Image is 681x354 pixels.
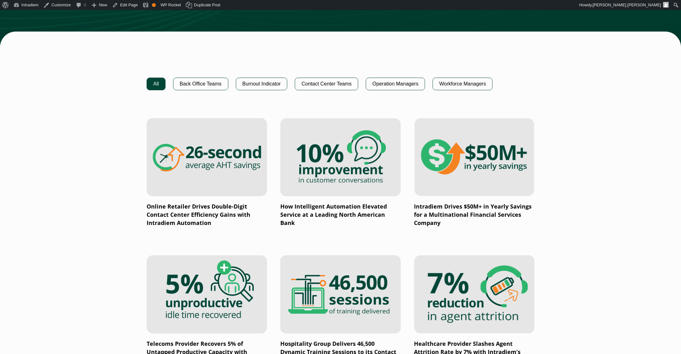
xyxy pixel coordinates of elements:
p: Intradiem Drives $50M+ in Yearly Savings for a Multinational Financial Services Company [414,203,534,227]
div: OK [152,3,156,7]
a: How Intelligent Automation Elevated Service at a Leading North American Bank [280,118,401,227]
p: Online Retailer Drives Double-Digit Contact Center Efficiency Gains with Intradiem Automation [147,203,267,227]
button: Back Office Teams [173,78,228,90]
button: Operation Managers [366,78,425,90]
button: Workforce Managers [433,78,492,90]
a: Intradiem Drives $50M+ in Yearly Savings for a Multinational Financial Services Company [414,118,534,227]
button: Burnout Indicator [236,78,288,90]
button: Contact Center Teams [295,78,358,90]
a: Online Retailer Drives Double-Digit Contact Center Efficiency Gains with Intradiem Automation [147,118,267,227]
span: [PERSON_NAME].[PERSON_NAME] [593,3,661,7]
p: How Intelligent Automation Elevated Service at a Leading North American Bank [280,203,401,227]
button: All [147,78,166,90]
